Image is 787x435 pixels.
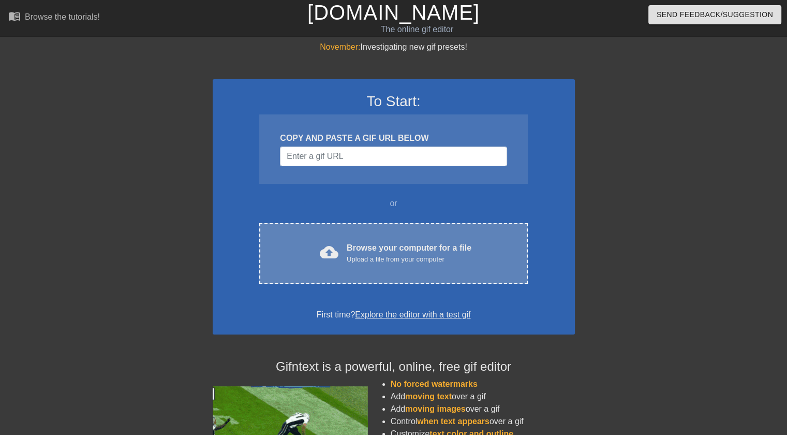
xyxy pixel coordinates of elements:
input: Username [280,147,507,166]
h3: To Start: [226,93,561,110]
div: COPY AND PASTE A GIF URL BELOW [280,132,507,144]
h4: Gifntext is a powerful, online, free gif editor [213,359,575,374]
a: Browse the tutorials! [8,10,100,26]
li: Control over a gif [391,415,575,428]
div: or [240,197,548,210]
div: Investigating new gif presets! [213,41,575,53]
span: menu_book [8,10,21,22]
a: [DOMAIN_NAME] [307,1,480,24]
span: moving text [405,392,452,401]
span: November: [320,42,360,51]
div: Upload a file from your computer [347,254,471,265]
span: cloud_upload [320,243,338,262]
span: when text appears [417,417,489,426]
div: Browse the tutorials! [25,12,100,21]
li: Add over a gif [391,403,575,415]
span: moving images [405,404,465,413]
div: First time? [226,309,561,321]
a: Explore the editor with a test gif [355,310,470,319]
span: Send Feedback/Suggestion [657,8,773,21]
li: Add over a gif [391,390,575,403]
span: No forced watermarks [391,380,478,388]
div: Browse your computer for a file [347,242,471,265]
button: Send Feedback/Suggestion [648,5,781,24]
div: The online gif editor [268,23,567,36]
